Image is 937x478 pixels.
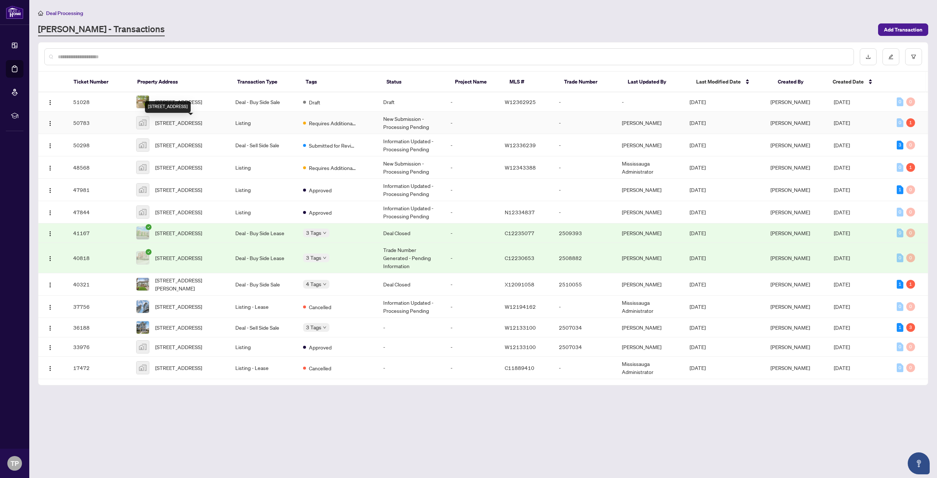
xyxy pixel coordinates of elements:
[306,280,321,288] span: 4 Tags
[445,318,499,337] td: -
[67,243,130,273] td: 40818
[377,223,445,243] td: Deal Closed
[690,344,706,350] span: [DATE]
[445,112,499,134] td: -
[878,23,928,36] button: Add Transaction
[229,92,297,112] td: Deal - Buy Side Sale
[906,208,915,216] div: 0
[137,206,149,218] img: thumbnail-img
[445,273,499,296] td: -
[616,337,684,357] td: [PERSON_NAME]
[155,343,202,351] span: [STREET_ADDRESS]
[377,179,445,201] td: Information Updated - Processing Pending
[770,255,810,261] span: [PERSON_NAME]
[306,253,321,262] span: 3 Tags
[309,141,356,149] span: Submitted for Review
[47,121,53,126] img: Logo
[833,78,864,86] span: Created Date
[690,255,706,261] span: [DATE]
[46,10,83,16] span: Deal Processing
[445,223,499,243] td: -
[309,164,356,172] span: Requires Additional Docs
[231,72,300,92] th: Transaction Type
[137,116,149,129] img: thumbnail-img
[553,134,616,156] td: -
[131,72,232,92] th: Property Address
[229,201,297,223] td: Listing
[505,142,536,148] span: W12336239
[67,296,130,318] td: 37756
[505,164,536,171] span: W12343388
[505,230,534,236] span: C12235077
[553,337,616,357] td: 2507034
[137,139,149,151] img: thumbnail-img
[897,253,903,262] div: 0
[229,273,297,296] td: Deal - Buy Side Sale
[11,458,19,468] span: TP
[137,278,149,290] img: thumbnail-img
[622,72,690,92] th: Last Updated By
[882,48,899,65] button: edit
[309,303,331,311] span: Cancelled
[47,256,53,262] img: Logo
[44,341,56,353] button: Logo
[323,326,326,329] span: down
[866,54,871,59] span: download
[897,141,903,149] div: 3
[67,156,130,179] td: 48568
[690,142,706,148] span: [DATE]
[897,118,903,127] div: 0
[47,304,53,310] img: Logo
[906,323,915,332] div: 3
[229,337,297,357] td: Listing
[906,342,915,351] div: 0
[834,209,850,215] span: [DATE]
[770,303,810,310] span: [PERSON_NAME]
[6,5,23,19] img: logo
[505,209,535,215] span: N12334837
[906,363,915,372] div: 0
[44,252,56,264] button: Logo
[445,337,499,357] td: -
[553,112,616,134] td: -
[309,98,320,106] span: Draft
[137,300,149,313] img: thumbnail-img
[906,280,915,289] div: 1
[145,101,191,113] div: [STREET_ADDRESS]
[67,201,130,223] td: 47844
[505,344,536,350] span: W12133100
[229,223,297,243] td: Deal - Buy Side Lease
[47,143,53,149] img: Logo
[445,179,499,201] td: -
[155,163,202,171] span: [STREET_ADDRESS]
[381,72,449,92] th: Status
[377,243,445,273] td: Trade Number Generated - Pending Information
[47,100,53,105] img: Logo
[377,296,445,318] td: Information Updated - Processing Pending
[553,179,616,201] td: -
[616,179,684,201] td: [PERSON_NAME]
[137,362,149,374] img: thumbnail-img
[897,208,903,216] div: 0
[690,230,706,236] span: [DATE]
[860,48,877,65] button: download
[38,23,165,36] a: [PERSON_NAME] - Transactions
[906,118,915,127] div: 1
[834,164,850,171] span: [DATE]
[44,96,56,108] button: Logo
[505,99,536,105] span: W12362925
[884,24,922,36] span: Add Transaction
[309,364,331,372] span: Cancelled
[690,364,706,371] span: [DATE]
[445,357,499,379] td: -
[908,452,930,474] button: Open asap
[616,134,684,156] td: [PERSON_NAME]
[309,208,332,216] span: Approved
[229,134,297,156] td: Deal - Sell Side Sale
[146,224,152,230] span: check-circle
[770,230,810,236] span: [PERSON_NAME]
[67,92,130,112] td: 51028
[44,184,56,196] button: Logo
[155,119,202,127] span: [STREET_ADDRESS]
[47,345,53,351] img: Logo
